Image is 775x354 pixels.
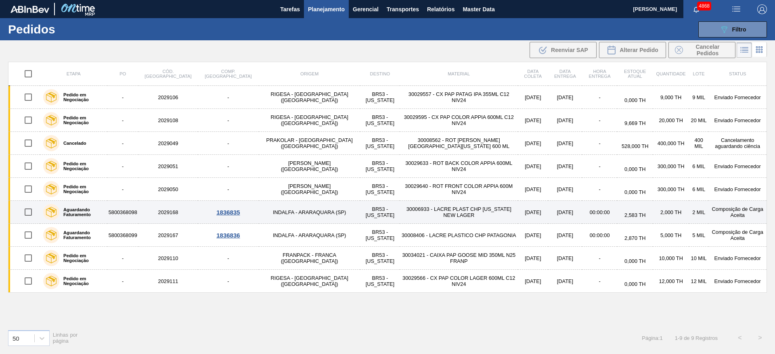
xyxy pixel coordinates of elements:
button: Reenviar SAP [530,42,597,58]
td: [DATE] [518,270,548,293]
td: 30029557 - CX PAP PATAG IPA 355ML C12 NIV24 [400,86,518,109]
td: 12,000 TH [653,270,689,293]
td: - [198,86,259,109]
td: [PERSON_NAME] ([GEOGRAPHIC_DATA]) [259,178,360,201]
span: 2,583 TH [624,212,645,218]
div: Visão em Cards [752,42,767,58]
span: Master Data [463,4,494,14]
td: 30034021 - CAIXA PAP GOOSE MID 350ML N25 FRANP [400,247,518,270]
td: [DATE] [548,109,582,132]
span: Hora Entrega [589,69,611,79]
td: 2029111 [138,270,198,293]
button: Filtro [698,21,767,37]
td: 30008406 - LACRE PLASTICO CHP PATAGONIA [400,224,518,247]
td: Composição de Carga Aceita [708,201,767,224]
td: 2029108 [138,109,198,132]
td: [DATE] [518,155,548,178]
label: Pedido em Negociação [59,92,104,102]
span: Planejamento [308,4,345,14]
div: 50 [13,335,19,342]
td: BR53 - [US_STATE] [360,247,400,270]
td: 2029050 [138,178,198,201]
a: Pedido em Negociação-2029108-RIGESA - [GEOGRAPHIC_DATA] ([GEOGRAPHIC_DATA])BR53 - [US_STATE]30029... [8,109,767,132]
td: - [198,155,259,178]
td: 6 MIL [689,178,709,201]
span: Comp. [GEOGRAPHIC_DATA] [205,69,251,79]
td: - [107,270,138,293]
span: 1 - 9 de 9 Registros [675,335,718,341]
td: - [582,155,617,178]
label: Pedido em Negociação [59,184,104,194]
td: [DATE] [548,201,582,224]
span: Status [729,71,746,76]
td: BR53 - [US_STATE] [360,109,400,132]
span: Material [448,71,470,76]
span: 0,000 TH [624,97,645,103]
td: - [582,86,617,109]
td: 30029595 - CX PAP COLOR APPIA 600ML C12 NIV24 [400,109,518,132]
td: BR53 - [US_STATE] [360,178,400,201]
a: Pedido em Negociação-2029050-[PERSON_NAME] ([GEOGRAPHIC_DATA])BR53 - [US_STATE]30029640 - ROT FRO... [8,178,767,201]
td: 5 MIL [689,224,709,247]
td: 30029640 - ROT FRONT COLOR APPIA 600M NIV24 [400,178,518,201]
span: Página : 1 [642,335,662,341]
td: 5,000 TH [653,224,689,247]
label: Cancelado [59,141,86,146]
td: - [582,178,617,201]
div: Cancelar Pedidos em Massa [668,42,735,58]
td: [DATE] [548,270,582,293]
button: Cancelar Pedidos [668,42,735,58]
td: 5800368099 [107,224,138,247]
td: 300,000 TH [653,155,689,178]
td: - [198,178,259,201]
td: BR53 - [US_STATE] [360,155,400,178]
td: 30006933 - LACRE PLAST CHP [US_STATE] NEW LAGER [400,201,518,224]
td: BR53 - [US_STATE] [360,270,400,293]
label: Pedido em Negociação [59,161,104,171]
button: Notificações [683,4,709,15]
td: PRAKOLAR - [GEOGRAPHIC_DATA] ([GEOGRAPHIC_DATA]) [259,132,360,155]
label: Pedido em Negociação [59,115,104,125]
a: Aguardando Faturamento58003680982029168INDALFA - ARARAQUARA (SP)BR53 - [US_STATE]30006933 - LACRE... [8,201,767,224]
td: 20,000 TH [653,109,689,132]
a: Pedido em Negociação-2029110-FRANPACK - FRANCA ([GEOGRAPHIC_DATA])BR53 - [US_STATE]30034021 - CAI... [8,247,767,270]
td: - [107,178,138,201]
span: Relatórios [427,4,455,14]
td: - [582,132,617,155]
span: Quantidade [656,71,685,76]
td: 6 MIL [689,155,709,178]
span: Cód. [GEOGRAPHIC_DATA] [145,69,191,79]
td: Enviado Fornecedor [708,155,767,178]
td: 5800368098 [107,201,138,224]
td: FRANPACK - FRANCA ([GEOGRAPHIC_DATA]) [259,247,360,270]
label: Aguardando Faturamento [59,207,104,217]
td: 300,000 TH [653,178,689,201]
span: Origem [300,71,318,76]
td: 2029168 [138,201,198,224]
span: Transportes [387,4,419,14]
td: 00:00:00 [582,224,617,247]
label: Pedido em Negociação [59,276,104,286]
span: 0,000 TH [624,166,645,172]
span: Reenviar SAP [551,47,588,53]
td: BR53 - [US_STATE] [360,86,400,109]
td: Cancelamento aguardando ciência [708,132,767,155]
td: 30029566 - CX PAP COLOR LAGER 600ML C12 NIV24 [400,270,518,293]
td: 30008562 - ROT [PERSON_NAME][GEOGRAPHIC_DATA][US_STATE] 600 ML [400,132,518,155]
td: - [198,270,259,293]
td: Enviado Fornecedor [708,109,767,132]
td: [DATE] [518,247,548,270]
td: - [198,132,259,155]
span: Data coleta [524,69,542,79]
td: Enviado Fornecedor [708,270,767,293]
div: Visão em Lista [737,42,752,58]
td: [DATE] [518,109,548,132]
td: 400 MIL [689,132,709,155]
img: Logout [757,4,767,14]
td: 10,000 TH [653,247,689,270]
td: 9 MIL [689,86,709,109]
td: [DATE] [548,155,582,178]
td: - [107,132,138,155]
a: Pedido em Negociação-2029111-RIGESA - [GEOGRAPHIC_DATA] ([GEOGRAPHIC_DATA])BR53 - [US_STATE]30029... [8,270,767,293]
td: - [198,247,259,270]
